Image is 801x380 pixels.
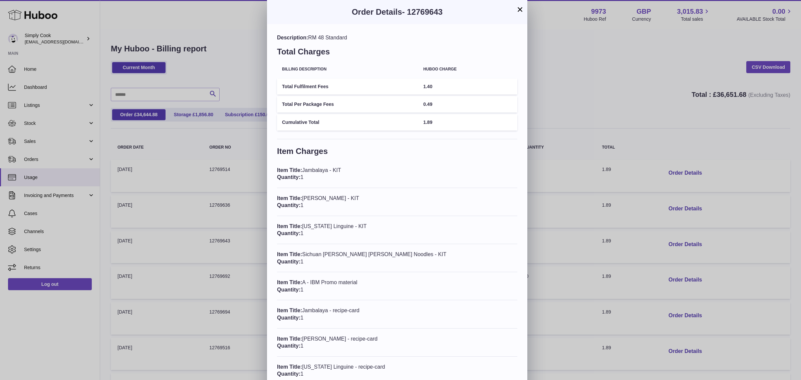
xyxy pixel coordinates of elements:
div: [US_STATE] Linguine - KIT 1 [277,223,517,237]
span: Quantity: [277,202,300,208]
th: Billing Description [277,62,418,76]
span: Item Title: [277,223,302,229]
div: Jambalaya - KIT 1 [277,167,517,181]
div: Jambalaya - recipe-card 1 [277,307,517,321]
th: Huboo charge [418,62,517,76]
h3: Total Charges [277,46,517,60]
td: Cumulative Total [277,114,418,131]
span: Item Title: [277,336,302,342]
div: [US_STATE] Linguine - recipe-card 1 [277,363,517,378]
span: Item Title: [277,195,302,201]
div: [PERSON_NAME] - recipe-card 1 [277,335,517,350]
h3: Item Charges [277,146,517,160]
span: 1.40 [423,84,432,89]
span: Quantity: [277,259,300,264]
span: Item Title: [277,167,302,173]
span: 0.49 [423,102,432,107]
span: 1.89 [423,120,432,125]
span: Quantity: [277,287,300,293]
div: A - IBM Promo material 1 [277,279,517,293]
span: Item Title: [277,279,302,285]
span: Quantity: [277,230,300,236]
td: Total Fulfilment Fees [277,78,418,95]
td: Total Per Package Fees [277,96,418,113]
span: Quantity: [277,315,300,321]
button: × [516,5,524,13]
span: Quantity: [277,371,300,377]
div: [PERSON_NAME] - KIT 1 [277,195,517,209]
span: Quantity: [277,343,300,349]
span: Description: [277,35,308,40]
h3: Order Details [277,7,517,17]
span: Quantity: [277,174,300,180]
span: Item Title: [277,364,302,370]
div: Sichuan [PERSON_NAME] [PERSON_NAME] Noodles - KIT 1 [277,251,517,265]
div: RM 48 Standard [277,34,517,41]
span: Item Title: [277,251,302,257]
span: - 12769643 [402,7,443,16]
span: Item Title: [277,308,302,313]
